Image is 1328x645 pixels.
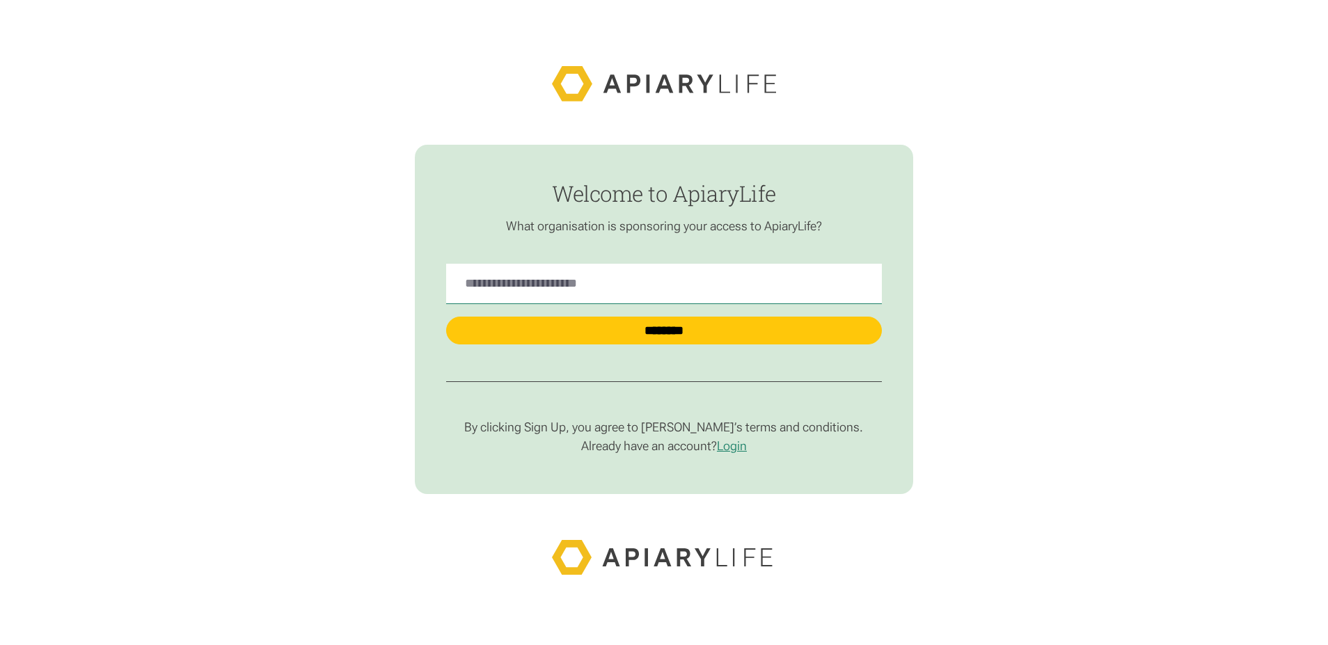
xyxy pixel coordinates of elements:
form: find-employer [415,145,913,495]
h1: Welcome to ApiaryLife [446,182,882,205]
p: What organisation is sponsoring your access to ApiaryLife? [446,218,882,234]
p: Already have an account? [446,438,882,454]
a: Login [717,438,747,453]
p: By clicking Sign Up, you agree to [PERSON_NAME]’s terms and conditions. [446,420,882,435]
